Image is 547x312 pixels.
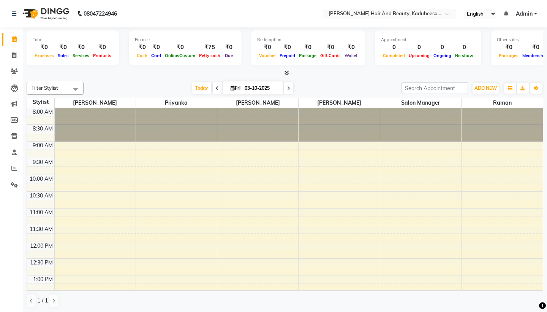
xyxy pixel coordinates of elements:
div: ₹0 [318,43,343,52]
div: 11:30 AM [28,225,54,233]
span: Gift Cards [318,53,343,58]
div: 10:30 AM [28,192,54,200]
input: 2025-10-03 [242,83,280,94]
div: ₹0 [257,43,278,52]
div: ₹0 [56,43,71,52]
div: 9:00 AM [31,142,54,150]
div: ₹0 [91,43,113,52]
span: Prepaid [278,53,297,58]
span: Salon Manager [380,98,461,108]
div: ₹0 [343,43,359,52]
div: 8:30 AM [31,125,54,133]
div: Stylist [27,98,54,106]
div: ₹0 [135,43,149,52]
span: Petty cash [197,53,222,58]
span: Due [223,53,235,58]
span: Voucher [257,53,278,58]
div: 0 [432,43,453,52]
span: [PERSON_NAME] [217,98,298,108]
div: ₹0 [163,43,197,52]
span: Fri [229,85,242,91]
b: 08047224946 [84,3,117,24]
div: ₹0 [297,43,318,52]
span: Sales [56,53,71,58]
div: 0 [453,43,475,52]
span: Cash [135,53,149,58]
span: [PERSON_NAME] [55,98,136,108]
div: Appointment [381,37,475,43]
span: Package [297,53,318,58]
span: Today [192,82,211,94]
input: Search Appointment [402,82,468,94]
div: 9:30 AM [31,158,54,166]
span: Ongoing [432,53,453,58]
span: Upcoming [407,53,432,58]
div: ₹0 [71,43,91,52]
span: 1 / 1 [37,297,48,305]
span: Card [149,53,163,58]
span: priyanka [136,98,217,108]
span: [PERSON_NAME] [299,98,379,108]
div: ₹0 [33,43,56,52]
span: Completed [381,53,407,58]
span: raman [462,98,543,108]
div: 8:00 AM [31,108,54,116]
div: 0 [407,43,432,52]
div: 12:00 PM [28,242,54,250]
div: 0 [381,43,407,52]
div: Finance [135,37,236,43]
span: Packages [497,53,520,58]
span: Admin [516,10,533,18]
div: ₹0 [497,43,520,52]
button: ADD NEW [473,83,499,94]
div: 10:00 AM [28,175,54,183]
div: ₹0 [149,43,163,52]
img: logo [19,3,71,24]
span: Products [91,53,113,58]
div: Redemption [257,37,359,43]
span: Services [71,53,91,58]
div: Total [33,37,113,43]
div: 11:00 AM [28,209,54,216]
span: ADD NEW [474,85,497,91]
span: Expenses [33,53,56,58]
div: 12:30 PM [28,259,54,267]
div: 1:00 PM [32,275,54,283]
span: Wallet [343,53,359,58]
span: Filter Stylist [32,85,58,91]
div: ₹0 [222,43,236,52]
span: Online/Custom [163,53,197,58]
span: No show [453,53,475,58]
div: ₹75 [197,43,222,52]
div: ₹0 [278,43,297,52]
